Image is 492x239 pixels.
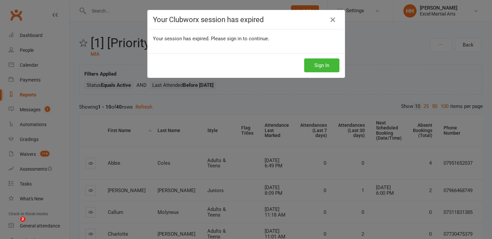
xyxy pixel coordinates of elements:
[153,36,269,42] span: Your session has expired. Please sign in to continue.
[328,15,338,25] a: Close
[153,16,339,24] h4: Your Clubworx session has expired
[304,58,339,72] button: Sign In
[7,217,22,232] iframe: Intercom live chat
[20,217,25,222] span: 2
